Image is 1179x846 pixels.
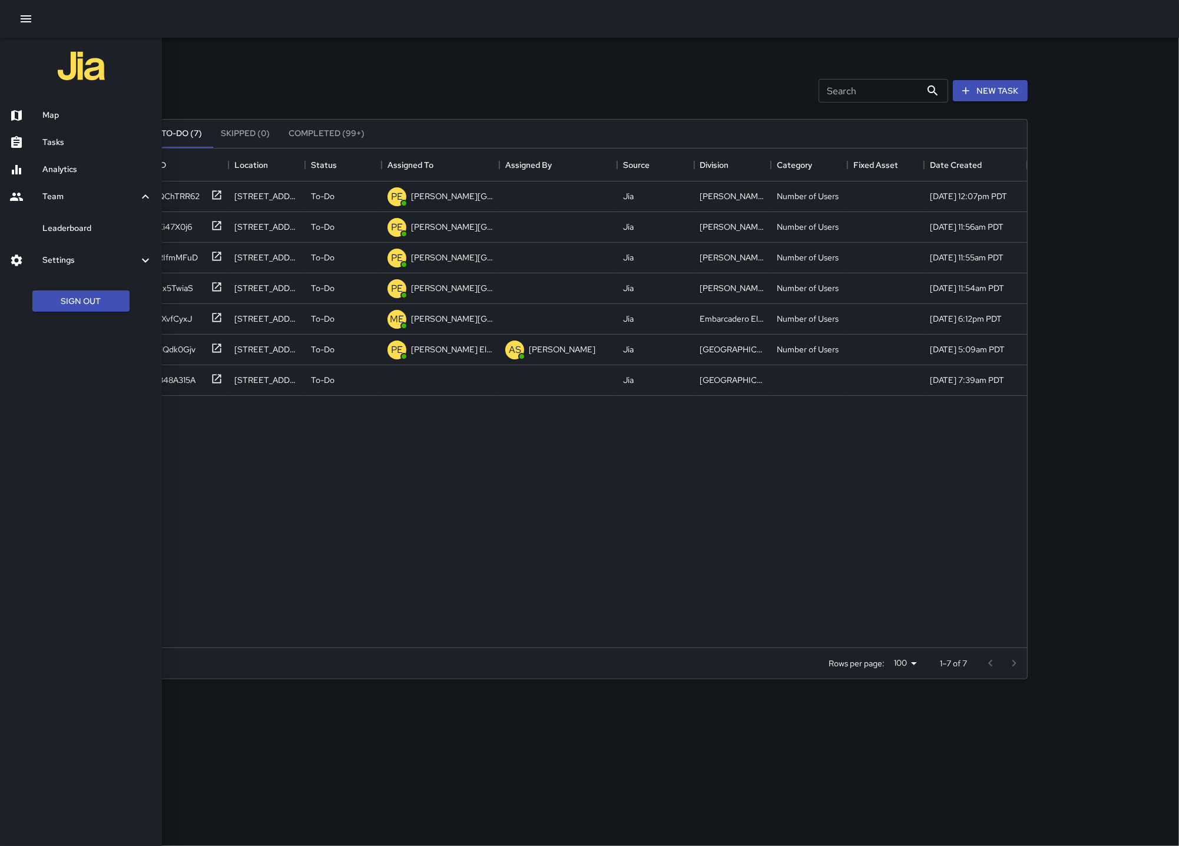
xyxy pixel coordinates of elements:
button: Sign Out [32,290,130,312]
h6: Leaderboard [42,222,153,235]
h6: Team [42,190,138,203]
h6: Analytics [42,163,153,176]
img: jia-logo [58,42,105,90]
h6: Map [42,109,153,122]
h6: Tasks [42,136,153,149]
h6: Settings [42,254,138,267]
